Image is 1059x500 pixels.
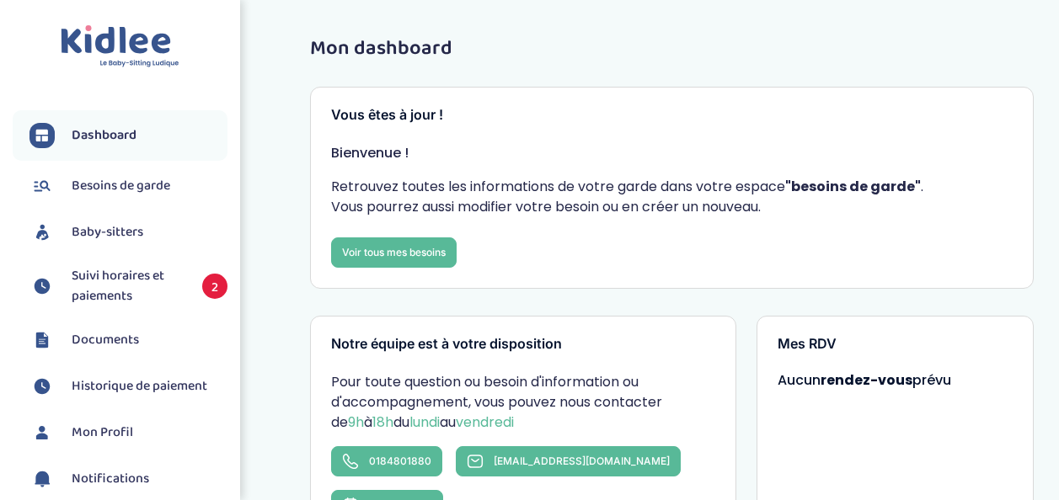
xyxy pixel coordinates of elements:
span: [EMAIL_ADDRESS][DOMAIN_NAME] [494,455,670,467]
img: besoin.svg [29,173,55,199]
a: Historique de paiement [29,374,227,399]
span: 18h [372,412,393,432]
img: logo.svg [61,25,179,68]
span: lundi [409,412,440,432]
a: Mon Profil [29,420,227,445]
a: Voir tous mes besoins [331,237,457,268]
a: Notifications [29,466,227,492]
a: Dashboard [29,123,227,148]
a: Baby-sitters [29,220,227,245]
h1: Mon dashboard [310,38,1034,60]
span: Aucun prévu [778,370,951,390]
span: Documents [72,330,139,350]
span: 0184801880 [369,455,431,467]
a: Besoins de garde [29,173,227,199]
p: Bienvenue ! [331,143,1013,163]
img: notification.svg [29,466,55,492]
a: [EMAIL_ADDRESS][DOMAIN_NAME] [456,446,681,476]
a: Suivi horaires et paiements 2 [29,266,227,306]
p: Pour toute question ou besoin d'information ou d'accompagnement, vous pouvez nous contacter de à ... [331,372,715,433]
img: profil.svg [29,420,55,445]
strong: rendez-vous [821,370,912,390]
h3: Notre équipe est à votre disposition [331,337,715,352]
span: Historique de paiement [72,376,207,396]
a: 0184801880 [331,446,442,476]
span: 9h [348,412,364,432]
img: documents.svg [29,327,55,353]
img: suivihoraire.svg [29,274,55,299]
strong: "besoins de garde" [785,177,921,196]
h3: Vous êtes à jour ! [331,108,1013,123]
span: Dashboard [72,125,136,146]
img: dashboard.svg [29,123,55,148]
span: Baby-sitters [72,222,143,242]
span: Mon Profil [72,423,133,443]
img: babysitters.svg [29,220,55,245]
span: vendredi [456,412,514,432]
span: Besoins de garde [72,176,170,196]
span: Notifications [72,469,149,489]
span: Suivi horaires et paiements [72,266,185,306]
h3: Mes RDV [778,337,1013,352]
span: 2 [202,274,227,299]
p: Retrouvez toutes les informations de votre garde dans votre espace . Vous pourrez aussi modifier ... [331,177,1013,217]
a: Documents [29,327,227,353]
img: suivihoraire.svg [29,374,55,399]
